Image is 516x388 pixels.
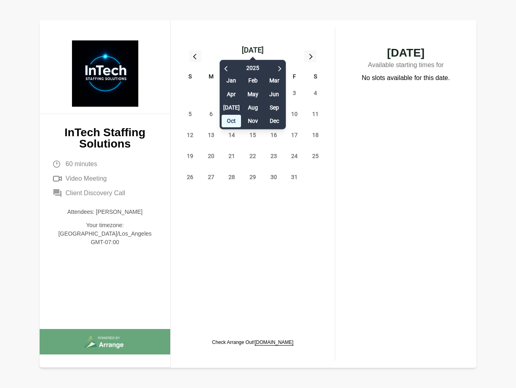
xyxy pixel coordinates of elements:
[184,171,196,183] span: Sunday, October 26, 2025
[289,108,300,120] span: Friday, October 10, 2025
[226,171,237,183] span: Tuesday, October 28, 2025
[205,108,217,120] span: Monday, October 6, 2025
[226,129,237,141] span: Tuesday, October 14, 2025
[310,108,321,120] span: Saturday, October 11, 2025
[310,150,321,162] span: Saturday, October 25, 2025
[255,339,294,345] a: [DOMAIN_NAME]
[247,150,258,162] span: Wednesday, October 22, 2025
[310,129,321,141] span: Saturday, October 18, 2025
[205,150,217,162] span: Monday, October 20, 2025
[351,59,460,73] p: Available starting times for
[184,129,196,141] span: Sunday, October 12, 2025
[289,129,300,141] span: Friday, October 17, 2025
[212,339,293,346] p: Check Arrange Out!
[226,150,237,162] span: Tuesday, October 21, 2025
[310,87,321,99] span: Saturday, October 4, 2025
[289,150,300,162] span: Friday, October 24, 2025
[184,108,196,120] span: Sunday, October 5, 2025
[201,72,222,82] div: M
[66,174,107,183] span: Video Meeting
[362,73,450,83] p: No slots available for this date.
[66,188,125,198] span: Client Discovery Call
[289,171,300,183] span: Friday, October 31, 2025
[268,129,279,141] span: Thursday, October 16, 2025
[205,129,217,141] span: Monday, October 13, 2025
[184,150,196,162] span: Sunday, October 19, 2025
[247,129,258,141] span: Wednesday, October 15, 2025
[53,221,157,247] p: Your timezone: [GEOGRAPHIC_DATA]/Los_Angeles GMT-07:00
[284,72,305,82] div: F
[289,87,300,99] span: Friday, October 3, 2025
[180,72,201,82] div: S
[247,171,258,183] span: Wednesday, October 29, 2025
[205,171,217,183] span: Monday, October 27, 2025
[53,208,157,216] p: Attendees: [PERSON_NAME]
[66,159,97,169] span: 60 minutes
[242,44,264,56] div: [DATE]
[53,127,157,150] p: InTech Staffing Solutions
[305,72,326,82] div: S
[351,47,460,59] span: [DATE]
[268,150,279,162] span: Thursday, October 23, 2025
[268,171,279,183] span: Thursday, October 30, 2025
